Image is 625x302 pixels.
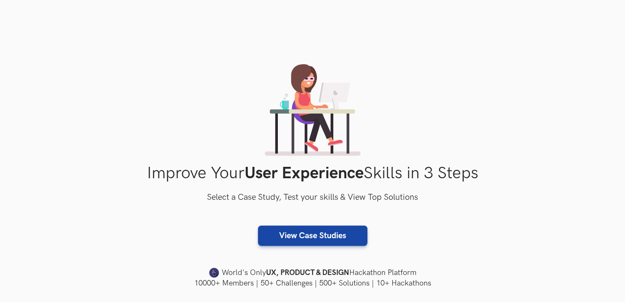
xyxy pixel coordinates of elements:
[258,226,367,246] a: View Case Studies
[265,64,361,156] img: lady working on laptop
[42,163,583,183] h1: Improve Your Skills in 3 Steps
[42,267,583,279] h4: World's Only Hackathon Platform
[266,267,349,279] strong: UX, PRODUCT & DESIGN
[209,267,219,278] img: uxhack-favicon-image.png
[42,191,583,204] h3: Select a Case Study, Test your skills & View Top Solutions
[245,163,364,183] strong: User Experience
[42,278,583,288] h4: 10000+ Members | 50+ Challenges | 500+ Solutions | 10+ Hackathons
